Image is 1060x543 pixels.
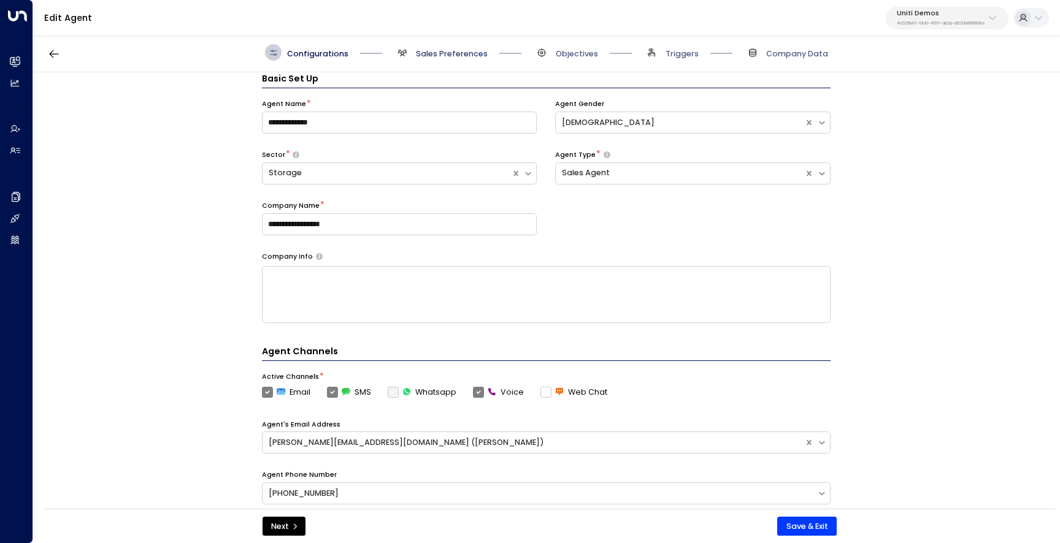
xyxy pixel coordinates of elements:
h4: Agent Channels [262,345,831,361]
button: Select whether your copilot will handle inquiries directly from leads or from brokers representin... [293,151,299,159]
div: [PERSON_NAME][EMAIL_ADDRESS][DOMAIN_NAME] ([PERSON_NAME]) [269,437,799,449]
label: Voice [473,387,524,398]
label: Company Name [262,201,320,211]
label: Active Channels [262,372,319,382]
a: Edit Agent [44,12,92,24]
label: Agent's Email Address [262,420,340,430]
label: Sector [262,150,285,160]
label: SMS [327,387,371,398]
button: Provide a brief overview of your company, including your industry, products or services, and any ... [316,253,323,260]
label: Agent Gender [555,99,604,109]
button: Uniti Demos4c025b01-9fa0-46ff-ab3a-a620b886896e [886,7,1008,29]
div: [PHONE_NUMBER] [269,488,811,499]
p: 4c025b01-9fa0-46ff-ab3a-a620b886896e [897,21,985,26]
button: Select whether your copilot will handle inquiries directly from leads or from brokers representin... [604,151,610,159]
p: Uniti Demos [897,10,985,17]
button: Next [263,517,305,536]
label: Web Chat [540,387,607,398]
div: Storage [269,167,505,179]
label: Agent Type [555,150,596,160]
span: Sales Preferences [416,48,488,59]
button: Save & Exit [777,517,837,536]
label: Whatsapp [388,387,456,398]
label: Company Info [262,252,313,262]
div: To activate this channel, please go to the Integrations page [388,387,456,398]
h3: Basic Set Up [262,72,831,88]
label: Email [262,387,310,398]
span: Company Data [766,48,828,59]
span: Triggers [666,48,699,59]
div: [DEMOGRAPHIC_DATA] [562,117,798,129]
span: Objectives [556,48,598,59]
label: Agent Phone Number [262,470,337,480]
div: Sales Agent [562,167,798,179]
span: Configurations [287,48,348,59]
label: Agent Name [262,99,306,109]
